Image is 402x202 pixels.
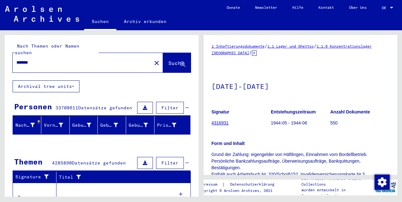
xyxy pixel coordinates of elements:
mat-header-cell: Prisoner # [154,116,190,134]
a: Impressum [197,181,222,188]
b: Anzahl Dokumente [330,109,370,114]
img: Arolsen_neg.svg [5,6,79,22]
div: Signature [15,172,58,182]
span: Filter [161,160,178,166]
div: Geburtsdatum [129,122,148,129]
a: Suchen [84,14,116,30]
span: / [314,43,317,49]
p: Copyright © Arolsen Archives, 2021 [197,188,282,193]
h1: [DATE]-[DATE] [212,72,390,100]
mat-icon: close [153,59,160,67]
a: Datenschutzerklärung [225,181,282,188]
button: Suche [163,53,191,72]
div: Nachname [15,122,35,129]
span: Datensätze gefunden [72,160,126,166]
button: Clear [150,56,163,69]
span: / [265,43,267,49]
mat-header-cell: Nachname [13,116,41,134]
div: Geburtsname [72,122,91,129]
p: Die Arolsen Archives Online-Collections [301,176,373,187]
button: Filter [156,102,184,114]
mat-header-cell: Geburtsdatum [126,116,154,134]
span: / [249,50,252,55]
div: Signature [15,174,51,180]
p: 1944-05 - 1944-06 [271,120,330,126]
span: Filter [161,105,178,111]
button: Filter [156,157,184,169]
div: Geburtsdatum [129,120,156,130]
span: 4285890 [52,160,72,166]
b: Entstehungszeitraum [271,109,316,114]
a: 1 Inhaftierungsdokumente [212,44,265,49]
a: Archiv erkunden [116,14,174,29]
div: Prisoner # [157,120,184,130]
span: DE [382,6,389,10]
div: | [197,181,282,188]
div: Geburtsname [72,120,99,130]
mat-label: Nach Themen oder Namen suchen [15,43,79,55]
img: Zustimmung ändern [375,175,390,190]
span: Suche [168,60,184,66]
a: 4316931 [212,120,229,125]
div: Vorname [44,122,63,129]
div: Prisoner # [157,122,176,129]
mat-header-cell: Geburt‏ [98,116,126,134]
div: Geburt‏ [100,120,126,130]
img: yv_logo.png [374,179,397,195]
a: 1.1 Lager und Ghettos [267,44,314,49]
div: Geburt‏ [100,122,118,129]
div: Vorname [44,120,71,130]
b: Form und Inhalt [212,141,245,146]
div: Nachname [15,120,43,130]
p: 550 [330,120,389,126]
mat-header-cell: Geburtsname [70,116,98,134]
div: Themen [14,156,43,167]
div: Personen [14,101,52,112]
mat-header-cell: Vorname [41,116,70,134]
span: 33708611 [55,105,78,111]
span: Datensätze gefunden [78,105,132,111]
button: Archival tree units [13,80,79,92]
div: Titel [59,172,184,182]
p: wurden entwickelt in Partnerschaft mit [301,187,373,199]
b: Signatur [212,109,230,114]
div: Titel [59,174,178,181]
